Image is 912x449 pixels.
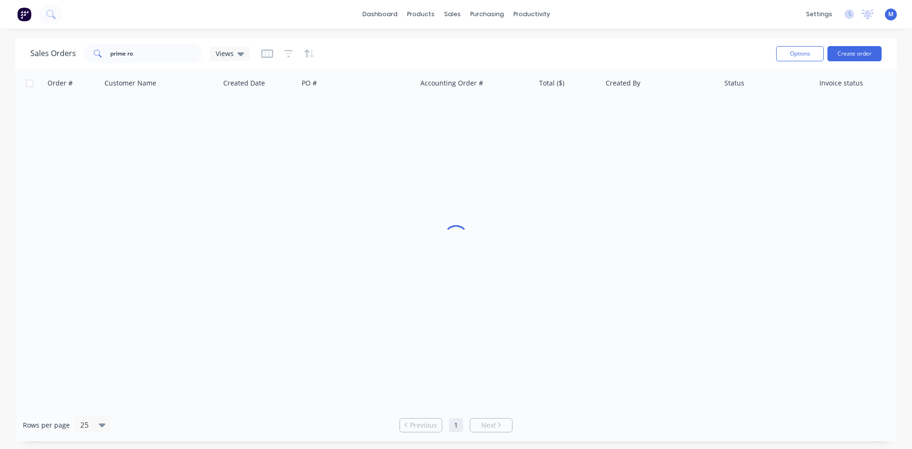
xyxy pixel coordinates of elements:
[776,46,824,61] button: Options
[30,49,76,58] h1: Sales Orders
[223,78,265,88] div: Created Date
[539,78,564,88] div: Total ($)
[439,7,465,21] div: sales
[470,420,512,430] a: Next page
[400,420,442,430] a: Previous page
[509,7,555,21] div: productivity
[104,78,156,88] div: Customer Name
[481,420,496,430] span: Next
[23,420,70,430] span: Rows per page
[216,48,234,58] span: Views
[606,78,640,88] div: Created By
[47,78,73,88] div: Order #
[402,7,439,21] div: products
[449,418,463,432] a: Page 1 is your current page
[827,46,882,61] button: Create order
[110,44,203,63] input: Search...
[358,7,402,21] a: dashboard
[420,78,483,88] div: Accounting Order #
[410,420,437,430] span: Previous
[17,7,31,21] img: Factory
[465,7,509,21] div: purchasing
[724,78,744,88] div: Status
[819,78,863,88] div: Invoice status
[801,7,837,21] div: settings
[396,418,516,432] ul: Pagination
[302,78,317,88] div: PO #
[888,10,893,19] span: M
